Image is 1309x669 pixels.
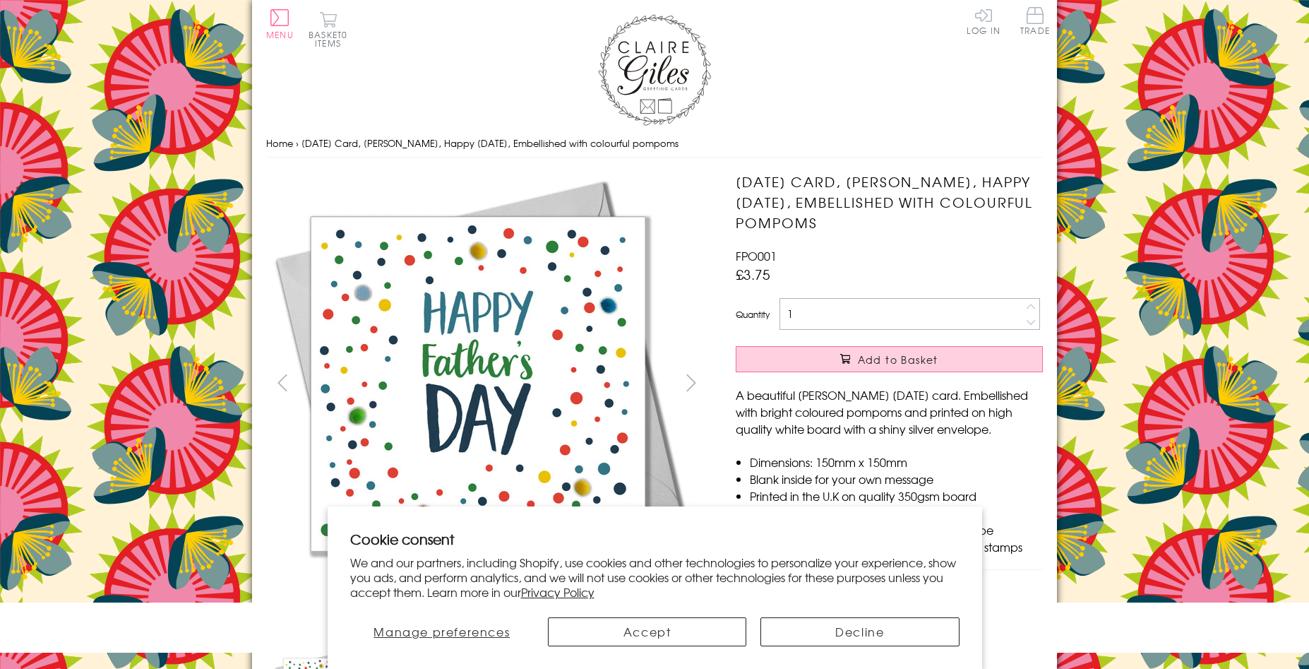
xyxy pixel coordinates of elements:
button: Basket0 items [309,11,347,47]
button: next [676,367,707,398]
a: Trade [1020,7,1050,37]
button: Manage preferences [349,617,534,646]
span: [DATE] Card, [PERSON_NAME], Happy [DATE], Embellished with colourful pompoms [301,136,679,150]
nav: breadcrumbs [266,129,1043,158]
span: Trade [1020,7,1050,35]
a: Home [266,136,293,150]
li: Printed in the U.K on quality 350gsm board [750,487,1043,504]
li: Blank inside for your own message [750,470,1043,487]
span: Add to Basket [858,353,938,367]
img: Claire Giles Greetings Cards [598,14,711,126]
span: › [296,136,299,150]
p: A beautiful [PERSON_NAME] [DATE] card. Embellished with bright coloured pompoms and printed on hi... [736,386,1043,437]
label: Quantity [736,308,770,321]
a: Privacy Policy [521,584,594,600]
p: We and our partners, including Shopify, use cookies and other technologies to personalize your ex... [350,555,960,599]
img: Father's Day Card, Dotty, Happy Father's Day, Embellished with colourful pompoms [707,172,1131,490]
li: Comes wrapped in Compostable bag [750,504,1043,521]
button: Add to Basket [736,346,1043,372]
span: £3.75 [736,264,770,284]
button: prev [266,367,298,398]
button: Menu [266,9,294,39]
button: Accept [548,617,746,646]
a: Log In [967,7,1000,35]
h1: [DATE] Card, [PERSON_NAME], Happy [DATE], Embellished with colourful pompoms [736,172,1043,232]
span: Menu [266,28,294,41]
h2: Cookie consent [350,529,960,549]
span: 0 items [315,28,347,49]
button: Decline [760,617,959,646]
span: Manage preferences [373,623,510,640]
li: Dimensions: 150mm x 150mm [750,454,1043,470]
img: Father's Day Card, Dotty, Happy Father's Day, Embellished with colourful pompoms [266,172,690,596]
span: FPO001 [736,247,777,264]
